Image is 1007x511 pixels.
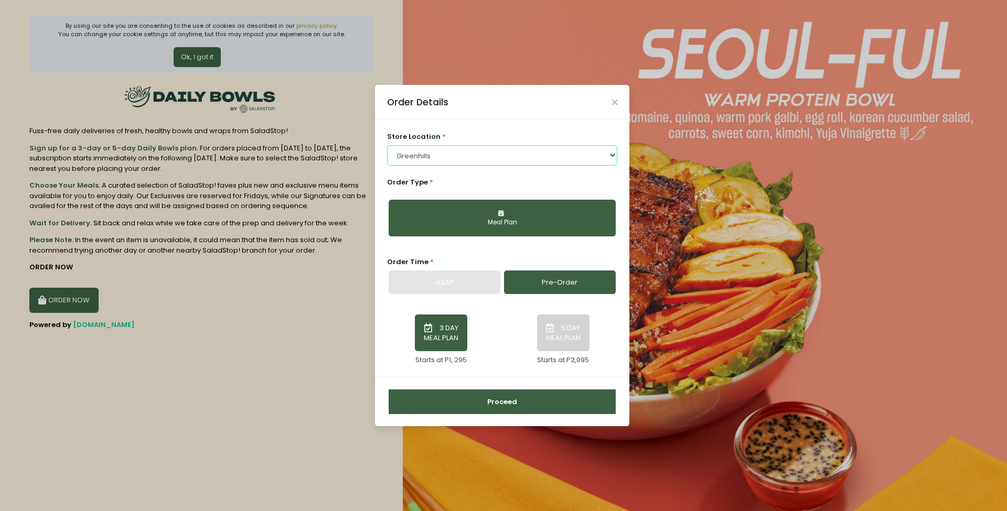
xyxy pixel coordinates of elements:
span: Order Time [387,257,428,267]
div: Starts at P1, 295 [415,355,467,365]
div: Order Details [387,95,448,109]
div: Starts at P2,095 [537,355,589,365]
button: 5 DAY MEAL PLAN [537,314,590,351]
button: Proceed [389,389,616,415]
a: Pre-Order [504,270,616,295]
span: Order Type [387,177,428,187]
button: 3 DAY MEAL PLAN [415,314,467,351]
button: Close [612,100,617,105]
button: Meal Plan [389,200,616,236]
span: store location [387,132,441,142]
div: Meal Plan [396,218,608,227]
